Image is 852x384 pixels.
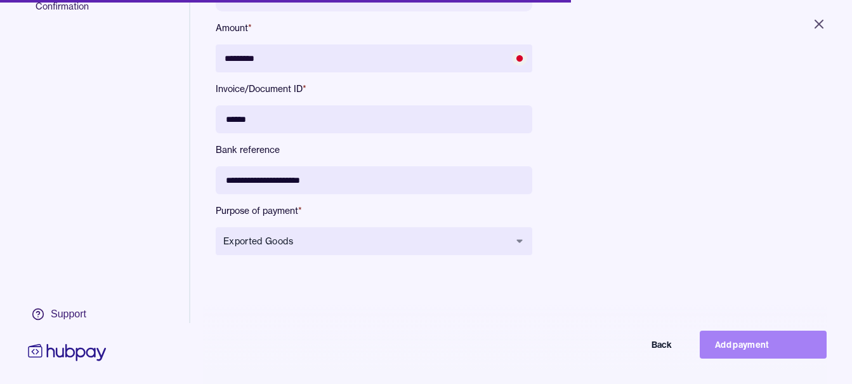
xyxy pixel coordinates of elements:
[700,331,827,359] button: Add payment
[216,22,532,34] label: Amount
[25,301,109,328] a: Support
[796,10,842,38] button: Close
[216,143,532,156] label: Bank reference
[216,83,532,95] label: Invoice/Document ID
[216,204,532,217] label: Purpose of payment
[560,331,687,359] button: Back
[51,307,86,321] div: Support
[223,235,509,248] span: Exported Goods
